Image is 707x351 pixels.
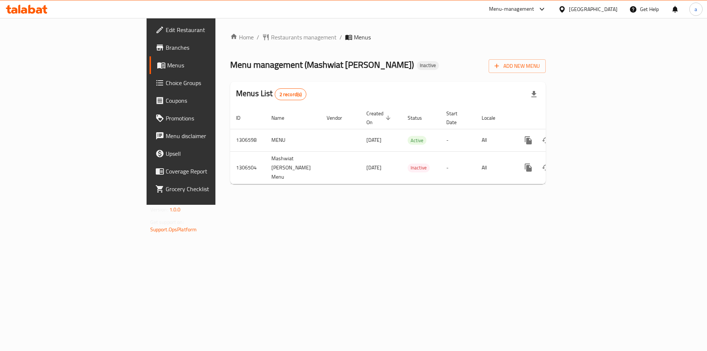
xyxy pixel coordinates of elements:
nav: breadcrumb [230,33,546,42]
span: Version: [150,205,168,214]
table: enhanced table [230,107,596,184]
a: Choice Groups [150,74,265,92]
span: Created On [366,109,393,127]
span: Branches [166,43,259,52]
a: Coupons [150,92,265,109]
a: Coverage Report [150,162,265,180]
span: Inactive [417,62,439,69]
span: Menu management ( Mashwiat [PERSON_NAME] ) [230,56,414,73]
span: Menus [167,61,259,70]
td: All [476,129,514,151]
td: - [440,151,476,184]
span: 2 record(s) [275,91,306,98]
span: [DATE] [366,163,381,172]
span: Coupons [166,96,259,105]
td: Mashwiat [PERSON_NAME] Menu [265,151,321,184]
button: Change Status [537,131,555,149]
span: Status [408,113,432,122]
a: Grocery Checklist [150,180,265,198]
span: Grocery Checklist [166,185,259,193]
span: Menus [354,33,371,42]
th: Actions [514,107,596,129]
span: Restaurants management [271,33,337,42]
div: Export file [525,85,543,103]
div: Total records count [275,88,307,100]
a: Promotions [150,109,265,127]
span: Add New Menu [495,62,540,71]
span: Upsell [166,149,259,158]
button: more [520,159,537,176]
a: Menu disclaimer [150,127,265,145]
a: Edit Restaurant [150,21,265,39]
td: - [440,129,476,151]
span: Inactive [408,164,430,172]
span: Promotions [166,114,259,123]
span: [DATE] [366,135,381,145]
a: Upsell [150,145,265,162]
td: All [476,151,514,184]
span: Coverage Report [166,167,259,176]
button: Change Status [537,159,555,176]
span: Get support on: [150,217,184,227]
li: / [340,33,342,42]
a: Restaurants management [262,33,337,42]
span: Vendor [327,113,352,122]
span: Choice Groups [166,78,259,87]
h2: Menus List [236,88,306,100]
span: Edit Restaurant [166,25,259,34]
div: Inactive [417,61,439,70]
span: Start Date [446,109,467,127]
a: Support.OpsPlatform [150,225,197,234]
a: Branches [150,39,265,56]
div: Menu-management [489,5,534,14]
span: Menu disclaimer [166,131,259,140]
span: a [694,5,697,13]
div: [GEOGRAPHIC_DATA] [569,5,618,13]
td: MENU [265,129,321,151]
span: 1.0.0 [169,205,181,214]
span: ID [236,113,250,122]
button: more [520,131,537,149]
a: Menus [150,56,265,74]
span: Name [271,113,294,122]
span: Locale [482,113,505,122]
button: Add New Menu [489,59,546,73]
span: Active [408,136,426,145]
